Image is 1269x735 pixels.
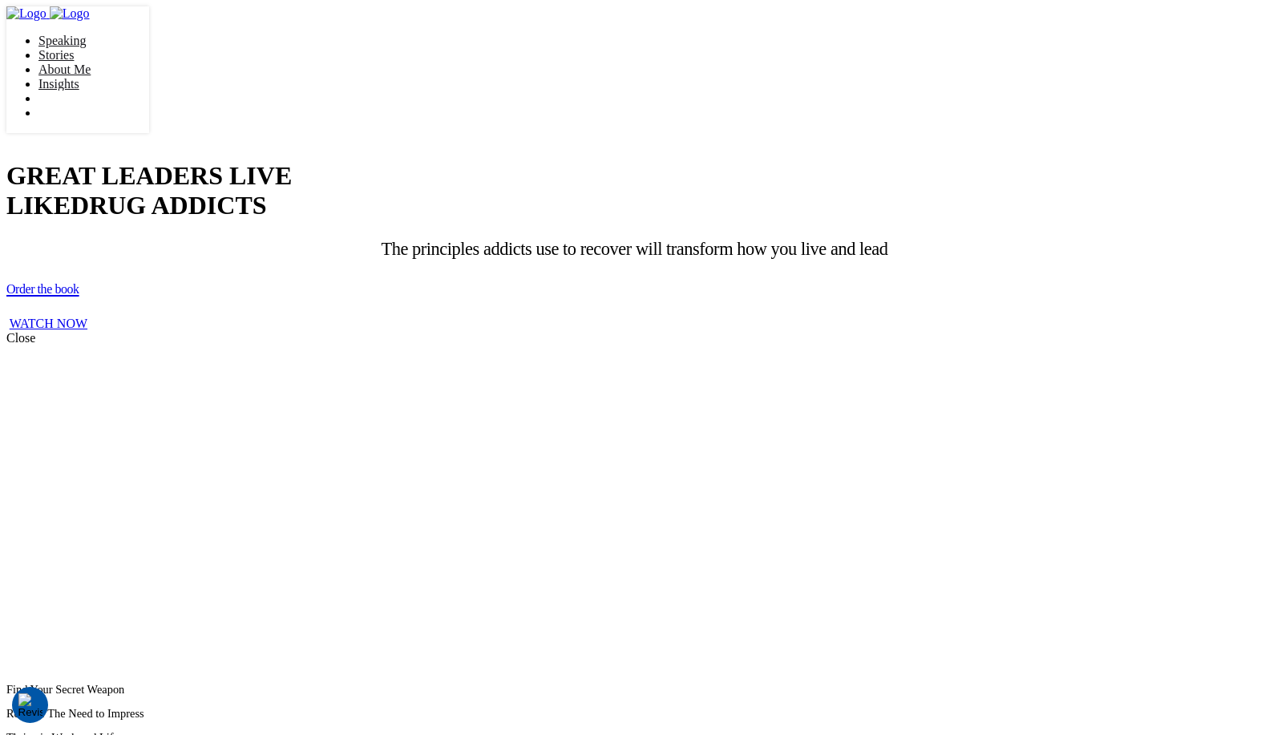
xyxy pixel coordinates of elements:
[6,282,79,296] span: Order the book
[6,345,519,634] iframe: MBW-SpeakingReel-Final2
[6,677,1263,701] div: Find Your Secret Weapon
[71,191,266,220] span: DRUG ADDICTS
[18,693,42,717] button: Consent Preferences
[6,331,35,345] span: Close
[6,701,1263,725] div: Remove The Need to Impress
[6,161,1263,220] h1: GREAT LEADERS LIVE LIKE
[18,693,42,717] img: Revisit consent button
[381,239,887,259] span: The principles addicts use to recover will transform how you live and lead
[6,277,79,297] a: Order the book
[10,317,87,330] a: WATCH NOW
